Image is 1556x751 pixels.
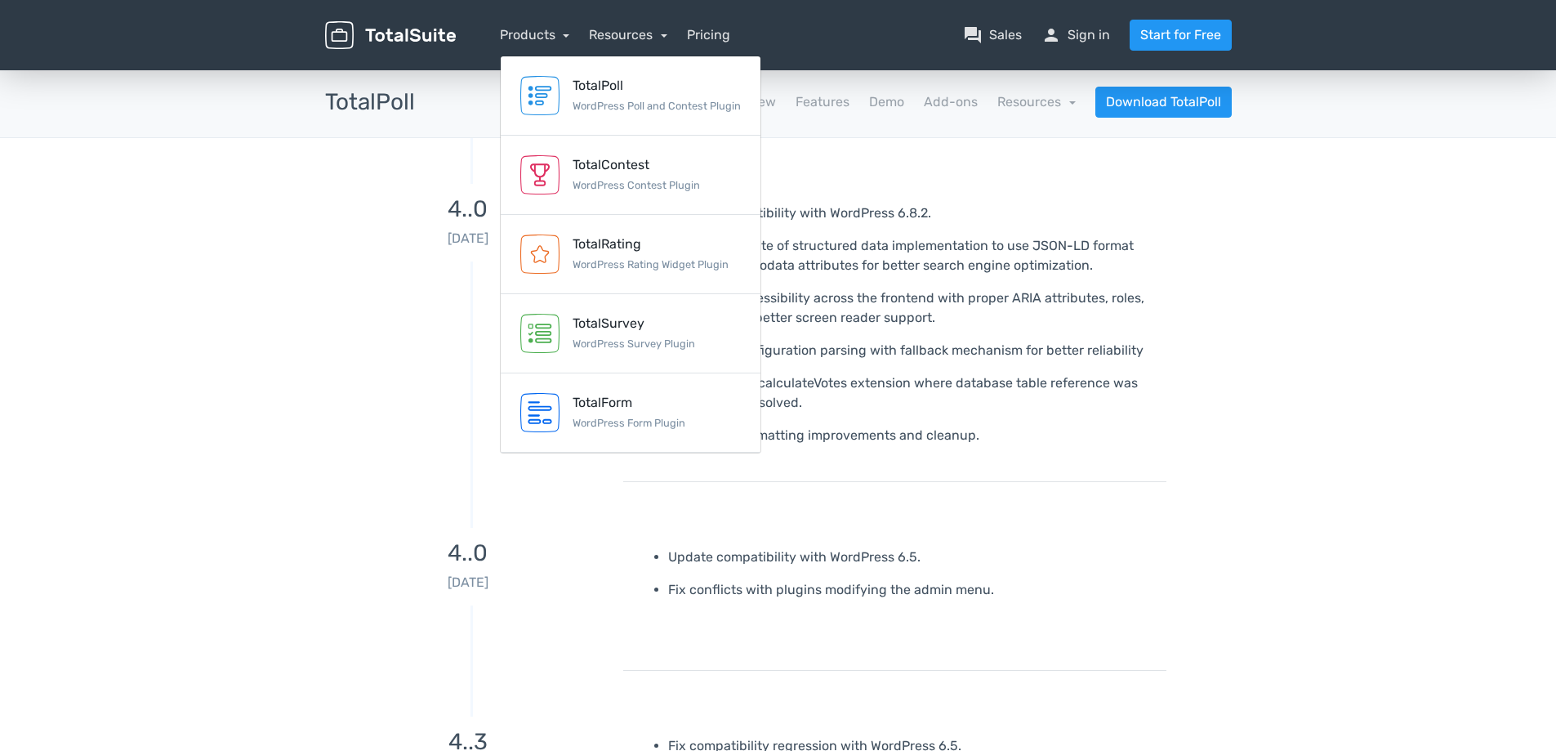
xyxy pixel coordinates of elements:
[1041,25,1061,45] span: person
[573,100,741,112] small: WordPress Poll and Contest Plugin
[668,373,1154,413] p: Fix a bug in RecalculateVotes extension where database table reference was not properly resolved.
[963,25,1022,45] a: question_answerSales
[573,417,685,429] small: WordPress Form Plugin
[500,27,570,42] a: Products
[573,393,685,413] div: TotalForm
[501,294,760,373] a: TotalSurvey WordPress Survey Plugin
[668,341,1154,360] p: Enhanced configuration parsing with fallback mechanism for better reliability
[668,288,1154,328] p: Enhanced accessibility across the frontend with proper ARIA attributes, roles, and labels for bet...
[1130,20,1232,51] a: Start for Free
[573,314,695,333] div: TotalSurvey
[325,541,611,566] h3: 4..0
[668,548,1154,567] p: Update compatibility with WordPress 6.5.
[325,573,611,592] p: [DATE]
[573,258,729,270] small: WordPress Rating Widget Plugin
[325,21,456,50] img: TotalSuite for WordPress
[325,90,415,115] h3: TotalPoll
[589,27,667,42] a: Resources
[501,373,760,453] a: TotalForm WordPress Form Plugin
[796,92,849,112] a: Features
[573,155,700,175] div: TotalContest
[520,155,560,194] img: TotalContest
[668,426,1154,445] p: Minor code formatting improvements and cleanup.
[1095,87,1232,118] a: Download TotalPoll
[869,92,904,112] a: Demo
[963,25,983,45] span: question_answer
[501,136,760,215] a: TotalContest WordPress Contest Plugin
[687,25,730,45] a: Pricing
[668,580,1154,600] p: Fix conflicts with plugins modifying the admin menu.
[997,94,1076,110] a: Resources
[520,393,560,432] img: TotalForm
[520,235,560,274] img: TotalRating
[573,179,700,191] small: WordPress Contest Plugin
[573,338,695,350] small: WordPress Survey Plugin
[668,203,1154,223] p: Update compatibility with WordPress 6.8.2.
[520,76,560,115] img: TotalPoll
[501,56,760,136] a: TotalPoll WordPress Poll and Contest Plugin
[668,236,1154,275] p: Complete rewrite of structured data implementation to use JSON-LD format instead of microdata att...
[325,229,611,248] p: [DATE]
[1041,25,1110,45] a: personSign in
[520,314,560,353] img: TotalSurvey
[573,235,729,254] div: TotalRating
[501,215,760,294] a: TotalRating WordPress Rating Widget Plugin
[924,92,978,112] a: Add-ons
[325,197,611,222] h3: 4..0
[573,76,741,96] div: TotalPoll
